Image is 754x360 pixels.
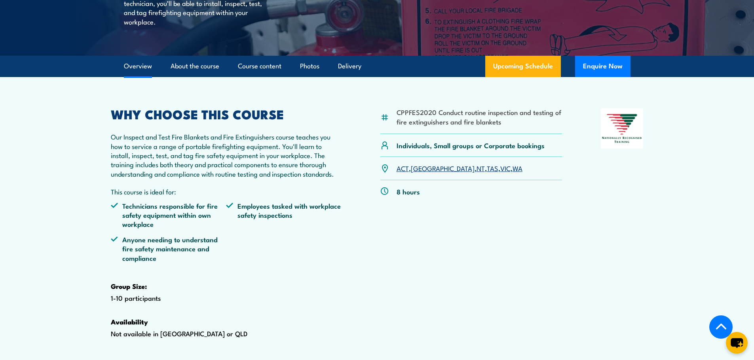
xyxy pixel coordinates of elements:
[397,164,522,173] p: , , , , ,
[226,201,342,229] li: Employees tasked with workplace safety inspections
[111,201,226,229] li: Technicians responsible for fire safety equipment within own workplace
[111,108,342,119] h2: WHY CHOOSE THIS COURSE
[300,56,319,77] a: Photos
[397,163,409,173] a: ACT
[487,163,498,173] a: TAS
[513,163,522,173] a: WA
[124,56,152,77] a: Overview
[111,187,342,196] p: This course is ideal for:
[111,317,148,327] strong: Availability
[111,235,226,262] li: Anyone needing to understand fire safety maintenance and compliance
[111,281,147,291] strong: Group Size:
[411,163,475,173] a: [GEOGRAPHIC_DATA]
[111,132,342,178] p: Our Inspect and Test Fire Blankets and Fire Extinguishers course teaches you how to service a ran...
[601,108,644,149] img: Nationally Recognised Training logo.
[397,141,545,150] p: Individuals, Small groups or Corporate bookings
[397,187,420,196] p: 8 hours
[171,56,219,77] a: About the course
[500,163,511,173] a: VIC
[485,56,561,77] a: Upcoming Schedule
[575,56,631,77] button: Enquire Now
[477,163,485,173] a: NT
[726,332,748,354] button: chat-button
[397,107,562,126] li: CPPFES2020 Conduct routine inspection and testing of fire extinguishers and fire blankets
[238,56,281,77] a: Course content
[338,56,361,77] a: Delivery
